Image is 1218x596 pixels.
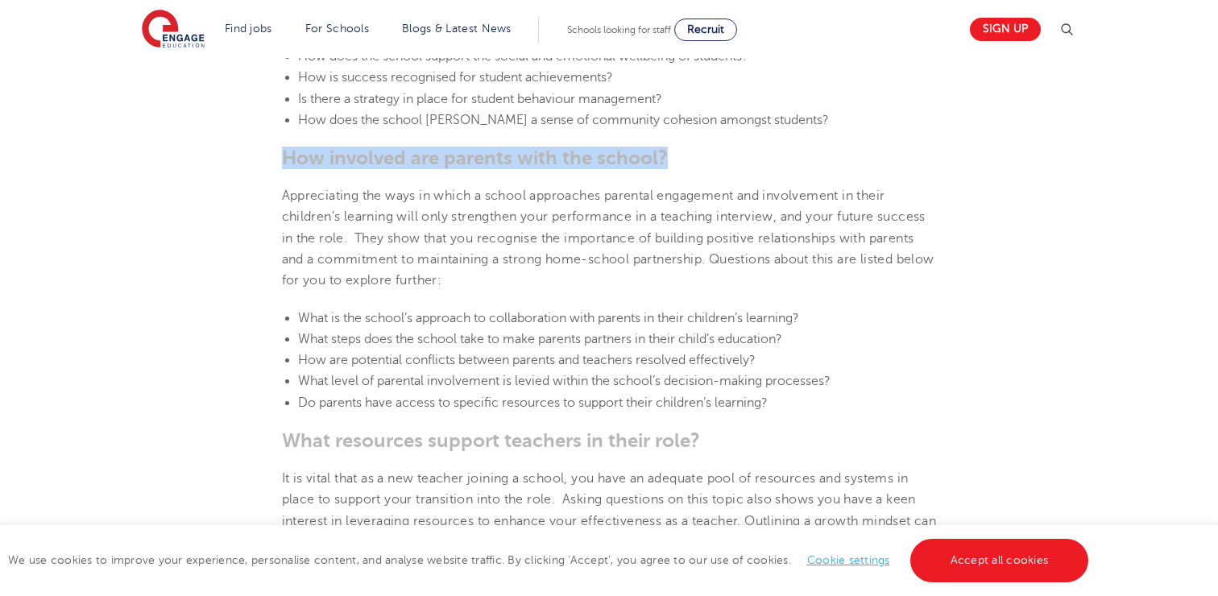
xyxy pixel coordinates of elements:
[402,23,512,35] a: Blogs & Latest News
[298,311,799,325] span: What is the school’s approach to collaboration with parents in their children’s learning?
[910,539,1089,582] a: Accept all cookies
[567,24,671,35] span: Schools looking for staff
[142,10,205,50] img: Engage Education
[282,188,934,288] span: Appreciating the ways in which a school approaches parental engagement and involvement in their c...
[970,18,1041,41] a: Sign up
[298,332,782,346] span: What steps does the school take to make parents partners in their child’s education?
[674,19,737,41] a: Recruit
[282,471,937,570] span: It is vital that as a new teacher joining a school, you have an adequate pool of resources and sy...
[687,23,724,35] span: Recruit
[282,429,700,452] span: What resources support teachers in their role?
[807,554,890,566] a: Cookie settings
[8,554,1092,566] span: We use cookies to improve your experience, personalise content, and analyse website traffic. By c...
[305,23,369,35] a: For Schools
[298,113,829,127] span: How does the school [PERSON_NAME] a sense of community cohesion amongst students?
[298,395,768,410] span: Do parents have access to specific resources to support their children’s learning?
[298,92,662,106] span: Is there a strategy in place for student behaviour management?
[298,70,613,85] span: How is success recognised for student achievements?
[298,353,756,367] span: How are potential conflicts between parents and teachers resolved effectively?
[225,23,272,35] a: Find jobs
[282,147,668,169] span: How involved are parents with the school?
[298,374,831,388] span: What level of parental involvement is levied within the school’s decision-making processes?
